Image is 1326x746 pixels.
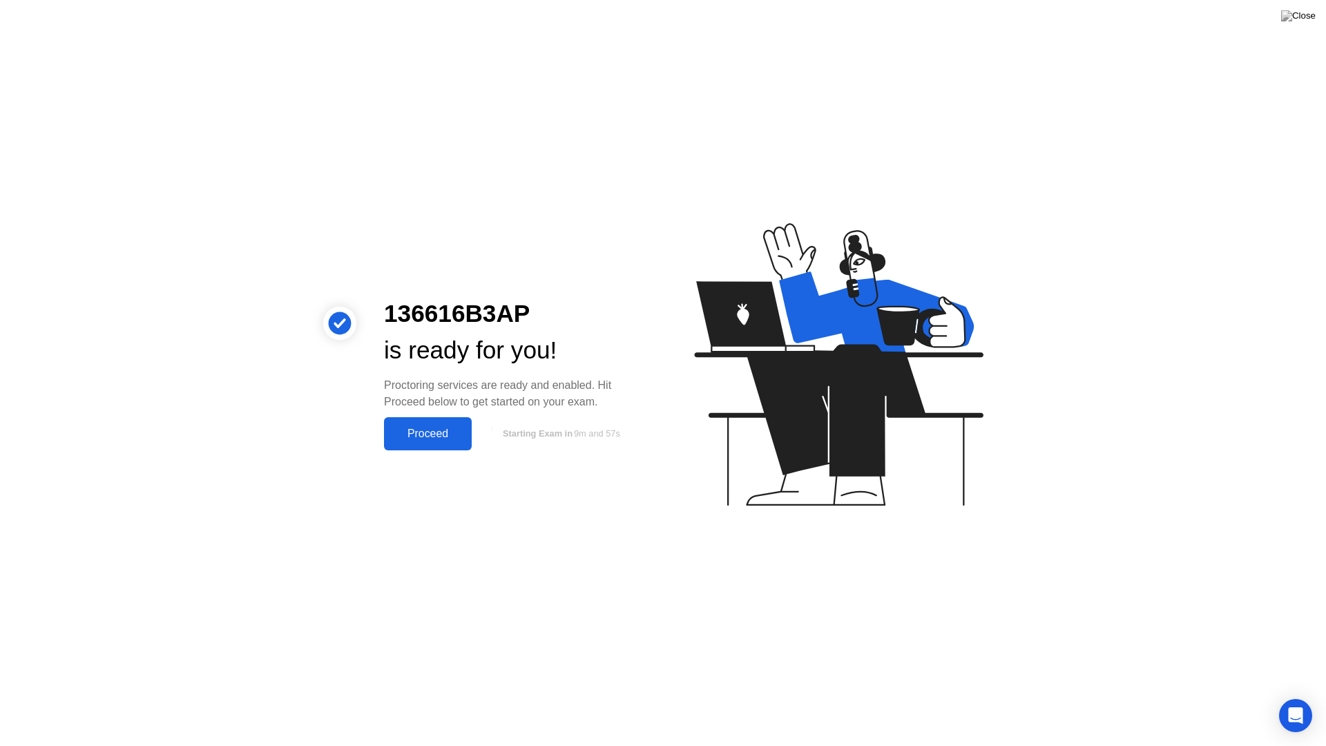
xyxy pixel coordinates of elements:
[384,296,641,332] div: 136616B3AP
[1281,10,1316,21] img: Close
[384,332,641,369] div: is ready for you!
[388,428,468,440] div: Proceed
[384,417,472,450] button: Proceed
[479,421,641,447] button: Starting Exam in9m and 57s
[384,377,641,410] div: Proctoring services are ready and enabled. Hit Proceed below to get started on your exam.
[574,428,620,439] span: 9m and 57s
[1279,699,1312,732] div: Open Intercom Messenger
